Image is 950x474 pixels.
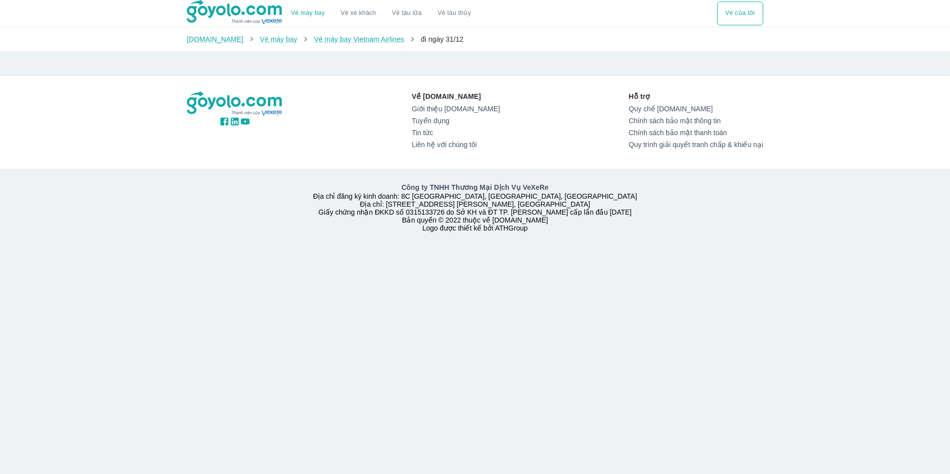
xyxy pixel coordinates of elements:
a: Vé máy bay [291,9,325,17]
p: Về [DOMAIN_NAME] [412,91,500,101]
div: choose transportation mode [283,1,479,25]
a: Chính sách bảo mật thanh toán [629,129,763,137]
a: Quy trình giải quyết tranh chấp & khiếu nại [629,141,763,149]
div: choose transportation mode [717,1,763,25]
a: Quy chế [DOMAIN_NAME] [629,105,763,113]
div: Địa chỉ đăng ký kinh doanh: 8C [GEOGRAPHIC_DATA], [GEOGRAPHIC_DATA], [GEOGRAPHIC_DATA] Địa chỉ: [... [181,182,769,232]
a: Tin tức [412,129,500,137]
nav: breadcrumb [187,34,763,44]
a: Giới thiệu [DOMAIN_NAME] [412,105,500,113]
a: [DOMAIN_NAME] [187,35,243,43]
p: Hỗ trợ [629,91,763,101]
a: Vé máy bay Vietnam Airlines [314,35,404,43]
span: đi ngày 31/12 [421,35,464,43]
button: Vé của tôi [717,1,763,25]
a: Tuyển dụng [412,117,500,125]
button: Vé tàu thủy [430,1,479,25]
a: Liên hệ với chúng tôi [412,141,500,149]
img: logo [187,91,283,116]
a: Vé xe khách [341,9,376,17]
a: Vé máy bay [260,35,297,43]
a: Chính sách bảo mật thông tin [629,117,763,125]
p: Công ty TNHH Thương Mại Dịch Vụ VeXeRe [189,182,761,192]
a: Vé tàu lửa [384,1,430,25]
